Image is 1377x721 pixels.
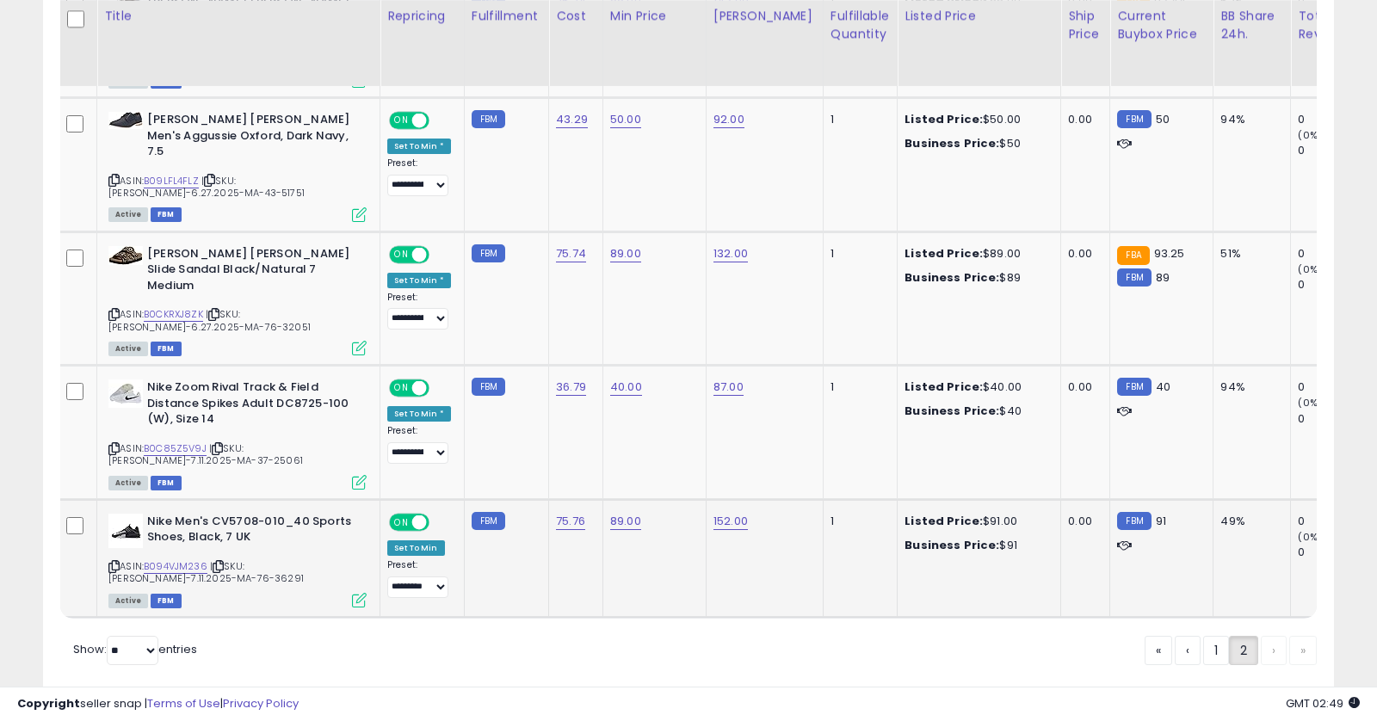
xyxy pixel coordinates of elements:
[17,696,299,712] div: seller snap | |
[151,476,182,490] span: FBM
[1220,7,1283,43] div: BB Share 24h.
[1298,143,1368,158] div: 0
[905,7,1053,25] div: Listed Price
[223,695,299,712] a: Privacy Policy
[1298,128,1322,142] small: (0%)
[905,136,1047,151] div: $50
[1298,514,1368,529] div: 0
[1156,111,1170,127] span: 50
[905,403,999,419] b: Business Price:
[108,441,303,467] span: | SKU: [PERSON_NAME]-7.11.2025-MA-37-25061
[108,379,367,488] div: ASIN:
[108,112,367,220] div: ASIN:
[713,513,748,530] a: 152.00
[1156,379,1170,395] span: 40
[1298,7,1361,43] div: Total Rev.
[905,538,1047,553] div: $91
[1298,246,1368,262] div: 0
[1117,110,1151,128] small: FBM
[905,270,1047,286] div: $89
[151,594,182,608] span: FBM
[556,513,585,530] a: 75.76
[147,514,356,550] b: Nike Men's CV5708-010_40 Sports Shoes, Black, 7 UK
[1298,530,1322,544] small: (0%)
[610,379,642,396] a: 40.00
[108,246,143,265] img: 41dzcUzpdwL._SL40_.jpg
[1156,642,1161,659] span: «
[1117,7,1206,43] div: Current Buybox Price
[1298,411,1368,427] div: 0
[387,425,451,464] div: Preset:
[1298,379,1368,395] div: 0
[713,379,744,396] a: 87.00
[144,441,207,456] a: B0C85Z5V9J
[1220,514,1277,529] div: 49%
[1117,378,1151,396] small: FBM
[472,512,505,530] small: FBM
[713,7,816,25] div: [PERSON_NAME]
[1286,695,1360,712] span: 2025-09-7 02:49 GMT
[1068,246,1096,262] div: 0.00
[73,641,197,657] span: Show: entries
[1220,246,1277,262] div: 51%
[391,381,412,396] span: ON
[1298,262,1322,276] small: (0%)
[905,112,1047,127] div: $50.00
[905,111,983,127] b: Listed Price:
[387,157,451,196] div: Preset:
[108,476,148,490] span: All listings currently available for purchase on Amazon
[556,7,596,25] div: Cost
[472,378,505,396] small: FBM
[1203,636,1229,665] a: 1
[391,515,412,529] span: ON
[108,342,148,356] span: All listings currently available for purchase on Amazon
[108,559,304,585] span: | SKU: [PERSON_NAME]-7.11.2025-MA-76-36291
[472,244,505,262] small: FBM
[1229,636,1258,665] a: 2
[1068,7,1102,43] div: Ship Price
[831,112,884,127] div: 1
[427,114,454,128] span: OFF
[108,207,148,222] span: All listings currently available for purchase on Amazon
[147,695,220,712] a: Terms of Use
[905,514,1047,529] div: $91.00
[1186,642,1189,659] span: ‹
[1117,512,1151,530] small: FBM
[610,245,641,262] a: 89.00
[556,379,586,396] a: 36.79
[427,247,454,262] span: OFF
[610,111,641,128] a: 50.00
[108,514,143,548] img: 31EiDy3g3-L._SL40_.jpg
[151,207,182,222] span: FBM
[387,559,451,598] div: Preset:
[1068,379,1096,395] div: 0.00
[108,307,311,333] span: | SKU: [PERSON_NAME]-6.27.2025-MA-76-32051
[905,269,999,286] b: Business Price:
[1298,396,1322,410] small: (0%)
[905,404,1047,419] div: $40
[391,114,412,128] span: ON
[17,695,80,712] strong: Copyright
[905,246,1047,262] div: $89.00
[147,379,356,432] b: Nike Zoom Rival Track & Field Distance Spikes Adult DC8725-100 (W), Size 14
[1298,112,1368,127] div: 0
[108,174,305,200] span: | SKU: [PERSON_NAME]-6.27.2025-MA-43-51751
[831,7,890,43] div: Fulfillable Quantity
[831,246,884,262] div: 1
[472,110,505,128] small: FBM
[1298,277,1368,293] div: 0
[1154,245,1185,262] span: 93.25
[1117,246,1149,265] small: FBA
[387,139,451,154] div: Set To Min *
[472,7,541,25] div: Fulfillment
[387,292,451,330] div: Preset:
[108,112,143,129] img: 31KwWDimjiL._SL40_.jpg
[610,7,699,25] div: Min Price
[831,514,884,529] div: 1
[905,135,999,151] b: Business Price:
[427,515,454,529] span: OFF
[108,379,143,408] img: 31V+7u76HsL._SL40_.jpg
[387,273,451,288] div: Set To Min *
[1298,545,1368,560] div: 0
[387,406,451,422] div: Set To Min *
